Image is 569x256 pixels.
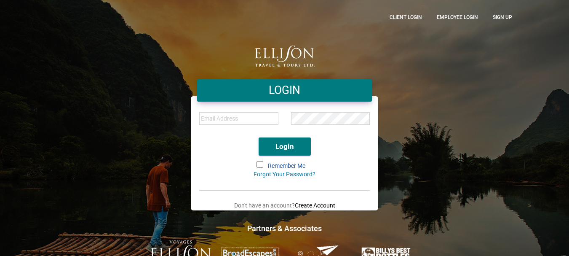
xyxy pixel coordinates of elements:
[257,162,312,170] label: Remember Me
[259,137,311,156] button: Login
[255,46,315,67] img: logo.png
[486,6,518,28] a: Sign up
[199,200,370,210] p: Don't have an account?
[199,112,278,125] input: Email Address
[383,6,428,28] a: CLient Login
[295,202,335,209] a: Create Account
[430,6,484,28] a: Employee Login
[51,223,518,234] h4: Partners & Associates
[203,83,366,98] h4: LOGIN
[254,171,315,178] a: Forgot Your Password?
